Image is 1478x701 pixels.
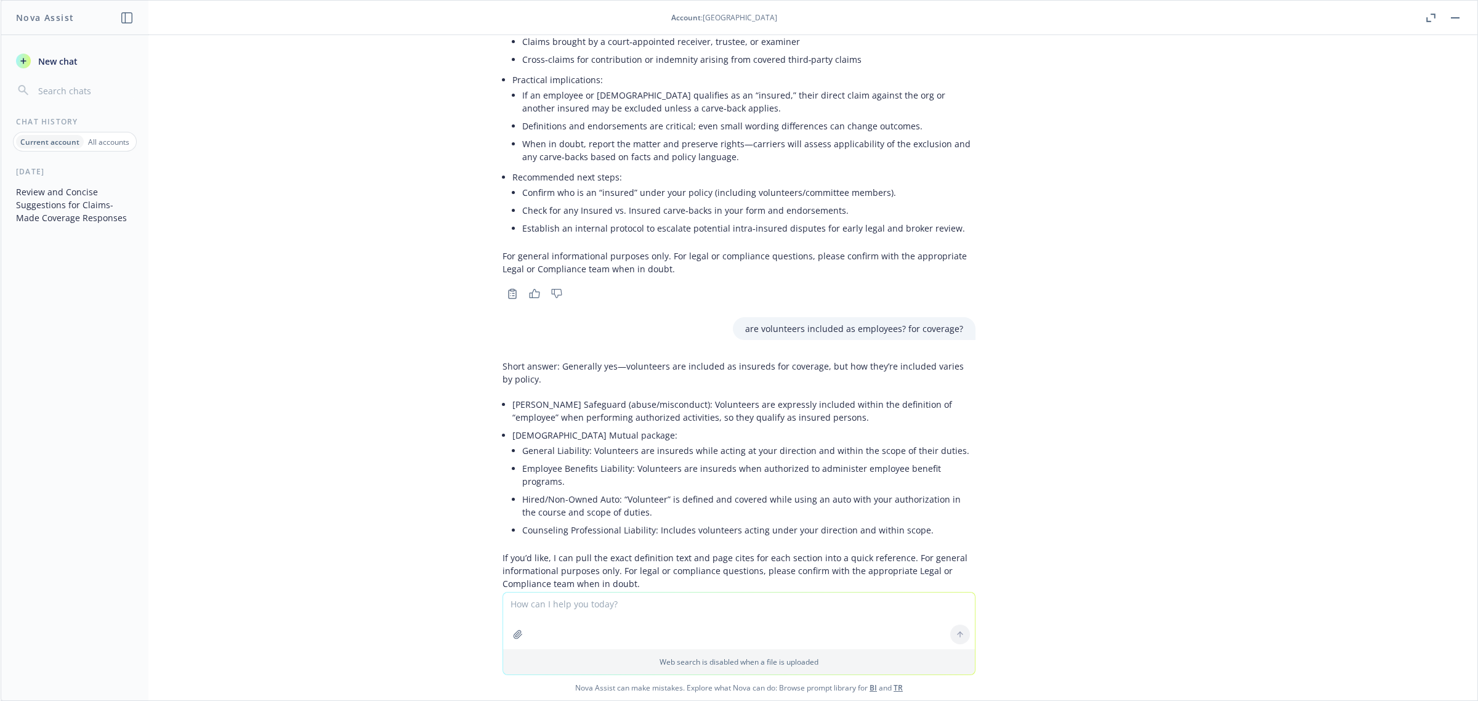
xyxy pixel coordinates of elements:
p: Web search is disabled when a file is uploaded [511,657,967,667]
h1: Nova Assist [16,11,74,24]
li: Employee Benefits Liability: Volunteers are insureds when authorized to administer employee benef... [522,460,975,490]
li: Claims brought by a court‑appointed receiver, trustee, or examiner [522,33,975,51]
span: New chat [36,55,78,68]
li: Confirm who is an “insured” under your policy (including volunteers/committee members). [522,184,975,201]
div: [DATE] [1,166,148,177]
li: When in doubt, report the matter and preserve rights—carriers will assess applicability of the ex... [522,135,975,166]
p: Short answer: Generally yes—volunteers are included as insureds for coverage, but how they’re inc... [503,360,975,386]
button: New chat [11,50,139,72]
li: If an employee or [DEMOGRAPHIC_DATA] qualifies as an “insured,” their direct claim against the or... [522,86,975,117]
li: [DEMOGRAPHIC_DATA] Mutual package: [512,426,975,541]
li: Definitions and endorsements are critical; even small wording differences can change outcomes. [522,117,975,135]
input: Search chats [36,82,134,99]
p: are volunteers included as employees? for coverage? [745,322,963,335]
span: Account [671,12,701,23]
p: Recommended next steps: [512,171,975,184]
a: BI [870,683,877,693]
li: Establish an internal protocol to escalate potential intra‑insured disputes for early legal and b... [522,219,975,237]
li: Counseling Professional Liability: Includes volunteers acting under your direction and within scope. [522,521,975,539]
li: [PERSON_NAME] Safeguard (abuse/misconduct): Volunteers are expressly included within the definiti... [512,395,975,426]
button: Review and Concise Suggestions for Claims-Made Coverage Responses [11,182,139,228]
div: : [GEOGRAPHIC_DATA] [671,12,777,23]
button: Thumbs down [547,285,567,302]
p: For general informational purposes only. For legal or compliance questions, please confirm with t... [503,249,975,275]
li: Cross‑claims for contribution or indemnity arising from covered third‑party claims [522,51,975,68]
span: Nova Assist can make mistakes. Explore what Nova can do: Browse prompt library for and [6,675,1472,700]
p: Practical implications: [512,73,975,86]
p: Current account [20,137,79,147]
div: Chat History [1,116,148,127]
li: Check for any Insured vs. Insured carve‑backs in your form and endorsements. [522,201,975,219]
svg: Copy to clipboard [507,288,518,299]
p: All accounts [88,137,129,147]
li: Hired/Non-Owned Auto: “Volunteer” is defined and covered while using an auto with your authorizat... [522,490,975,521]
p: If you’d like, I can pull the exact definition text and page cites for each section into a quick ... [503,551,975,590]
li: General Liability: Volunteers are insureds while acting at your direction and within the scope of... [522,442,975,460]
a: TR [894,683,903,693]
